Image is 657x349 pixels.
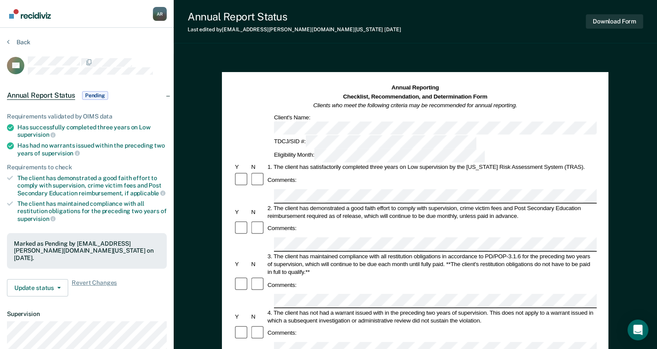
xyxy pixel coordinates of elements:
[266,329,298,337] div: Comments:
[234,208,250,216] div: Y
[7,279,68,296] button: Update status
[7,310,167,318] dt: Supervision
[234,260,250,268] div: Y
[266,204,597,220] div: 2. The client has demonstrated a good faith effort to comply with supervision, crime victim fees ...
[153,7,167,21] button: Profile dropdown button
[250,260,266,268] div: N
[343,93,487,100] strong: Checklist, Recommendation, and Determination Form
[17,131,56,138] span: supervision
[72,279,117,296] span: Revert Changes
[234,163,250,171] div: Y
[384,26,401,33] span: [DATE]
[266,309,597,324] div: 4. The client has not had a warrant issued with in the preceding two years of supervision. This d...
[82,91,108,100] span: Pending
[17,142,167,157] div: Has had no warrants issued within the preceding two years of
[7,38,30,46] button: Back
[9,9,51,19] img: Recidiviz
[14,240,160,262] div: Marked as Pending by [EMAIL_ADDRESS][PERSON_NAME][DOMAIN_NAME][US_STATE] on [DATE].
[42,150,80,157] span: supervision
[17,215,56,222] span: supervision
[130,190,165,197] span: applicable
[153,7,167,21] div: A R
[314,102,518,109] em: Clients who meet the following criteria may be recommended for annual reporting.
[250,208,266,216] div: N
[17,174,167,197] div: The client has demonstrated a good faith effort to comply with supervision, crime victim fees and...
[250,163,266,171] div: N
[250,313,266,320] div: N
[266,176,298,184] div: Comments:
[234,313,250,320] div: Y
[188,26,401,33] div: Last edited by [EMAIL_ADDRESS][PERSON_NAME][DOMAIN_NAME][US_STATE]
[266,224,298,232] div: Comments:
[266,252,597,276] div: 3. The client has maintained compliance with all restitution obligations in accordance to PD/POP-...
[7,164,167,171] div: Requirements to check
[7,91,75,100] span: Annual Report Status
[266,163,597,171] div: 1. The client has satisfactorily completed three years on Low supervision by the [US_STATE] Risk ...
[266,281,298,289] div: Comments:
[586,14,643,29] button: Download Form
[188,10,401,23] div: Annual Report Status
[17,124,167,138] div: Has successfully completed three years on Low
[627,319,648,340] div: Open Intercom Messenger
[273,135,478,149] div: TDCJ/SID #:
[7,113,167,120] div: Requirements validated by OIMS data
[392,85,439,91] strong: Annual Reporting
[273,149,486,162] div: Eligibility Month:
[17,200,167,222] div: The client has maintained compliance with all restitution obligations for the preceding two years of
